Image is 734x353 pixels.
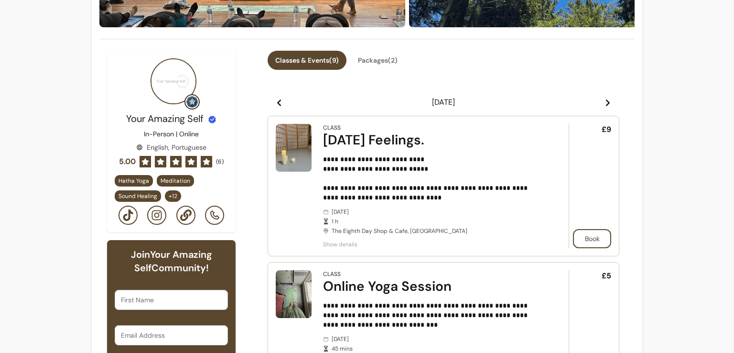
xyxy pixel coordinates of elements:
button: Book [573,229,611,248]
span: Show details [323,241,542,248]
div: Class [323,124,341,132]
span: Meditation [161,177,190,185]
div: English, Portuguese [136,143,206,152]
button: Packages(2) [350,51,405,70]
div: Class [323,270,341,278]
span: + 12 [167,192,179,200]
p: In-Person | Online [144,129,199,139]
input: First Name [121,295,222,305]
img: Grow [186,96,198,108]
button: Classes & Events(9) [268,51,346,70]
h6: Join Your Amazing Self Community! [115,248,228,275]
span: Your Amazing Self [126,112,204,125]
img: Provider image [151,58,196,104]
span: 5.00 [119,156,136,167]
header: [DATE] [268,93,619,112]
div: Online Yoga Session [323,278,542,295]
div: [DATE] Feelings. [323,132,542,149]
span: 1 h [332,218,542,225]
span: Sound Healing [119,192,157,200]
span: Hatha Yoga [119,177,149,185]
span: £9 [602,124,611,135]
span: 45 mins [332,345,542,353]
span: ( 6 ) [216,158,224,165]
img: Online Yoga Session [276,270,312,318]
img: Monday Feelings. [276,124,312,172]
div: [DATE] The Eighth Day Shop & Cafe, [GEOGRAPHIC_DATA] [323,208,542,235]
input: Email Address [121,331,222,340]
span: £5 [602,270,611,282]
